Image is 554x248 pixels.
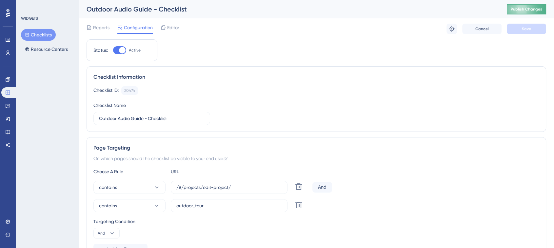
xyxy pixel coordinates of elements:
[93,144,539,152] div: Page Targeting
[124,24,153,31] span: Configuration
[167,24,179,31] span: Editor
[93,155,539,162] div: On which pages should the checklist be visible to your end users?
[312,182,332,193] div: And
[21,29,56,41] button: Checklists
[462,24,502,34] button: Cancel
[507,24,546,34] button: Save
[87,5,490,14] div: Outdoor Audio Guide - Checklist
[99,202,117,210] span: contains
[21,43,72,55] button: Resource Centers
[93,168,166,176] div: Choose A Rule
[507,4,546,14] button: Publish Changes
[511,7,542,12] span: Publish Changes
[176,184,282,191] input: yourwebsite.com/path
[93,46,108,54] div: Status:
[93,217,539,225] div: Targeting Condition
[99,183,117,191] span: contains
[93,101,126,109] div: Checklist Name
[93,228,120,238] button: And
[124,88,135,93] div: 20474
[475,26,489,31] span: Cancel
[93,86,119,95] div: Checklist ID:
[93,181,166,194] button: contains
[129,48,141,53] span: Active
[522,26,531,31] span: Save
[93,24,109,31] span: Reports
[171,168,243,176] div: URL
[21,16,38,21] div: WIDGETS
[99,115,205,122] input: Type your Checklist name
[93,73,539,81] div: Checklist Information
[93,199,166,212] button: contains
[98,231,105,236] span: And
[176,202,282,209] input: yourwebsite.com/path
